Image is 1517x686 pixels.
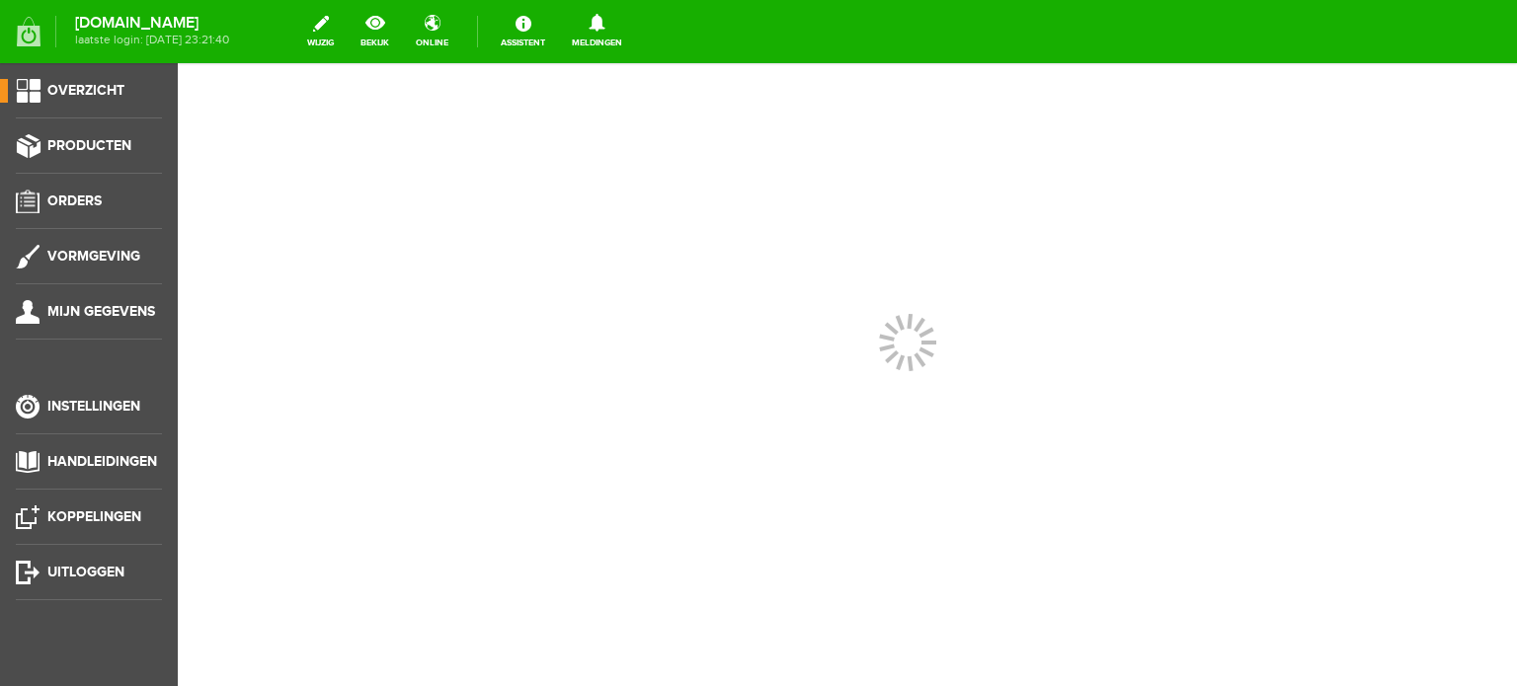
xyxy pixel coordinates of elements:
span: Producten [47,137,131,154]
span: Koppelingen [47,508,141,525]
span: laatste login: [DATE] 23:21:40 [75,35,229,45]
span: Handleidingen [47,453,157,470]
span: Overzicht [47,82,124,99]
span: Vormgeving [47,248,140,265]
a: Assistent [489,10,557,53]
a: online [404,10,460,53]
span: Orders [47,192,102,209]
a: Meldingen [560,10,634,53]
strong: [DOMAIN_NAME] [75,18,229,29]
a: wijzig [295,10,346,53]
a: bekijk [349,10,401,53]
span: Mijn gegevens [47,303,155,320]
span: Uitloggen [47,564,124,580]
span: Instellingen [47,398,140,415]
